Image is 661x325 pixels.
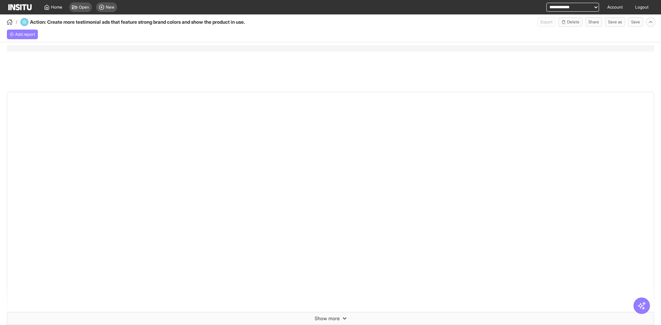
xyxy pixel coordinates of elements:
button: Add report [7,30,38,39]
button: Delete [558,17,583,27]
h4: Action: Create more testimonial ads that feature strong brand colors and show the product in use. [30,19,264,25]
button: Share [585,17,602,27]
button: Save [628,17,643,27]
span: Can currently only export from Insights reports. [537,17,556,27]
div: Add a report to get started [7,30,38,39]
span: / [16,19,18,25]
button: Export [537,17,556,27]
button: Save as [605,17,625,27]
span: Home [51,4,62,10]
span: Open [79,4,89,10]
img: Logo [8,4,32,10]
button: / [6,18,18,26]
div: Action: Create more testimonial ads that feature strong brand colors and show the product in use. [20,18,264,26]
span: New [106,4,114,10]
span: Add report [15,32,35,37]
button: Show more [7,312,654,325]
span: Show more [315,315,340,322]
